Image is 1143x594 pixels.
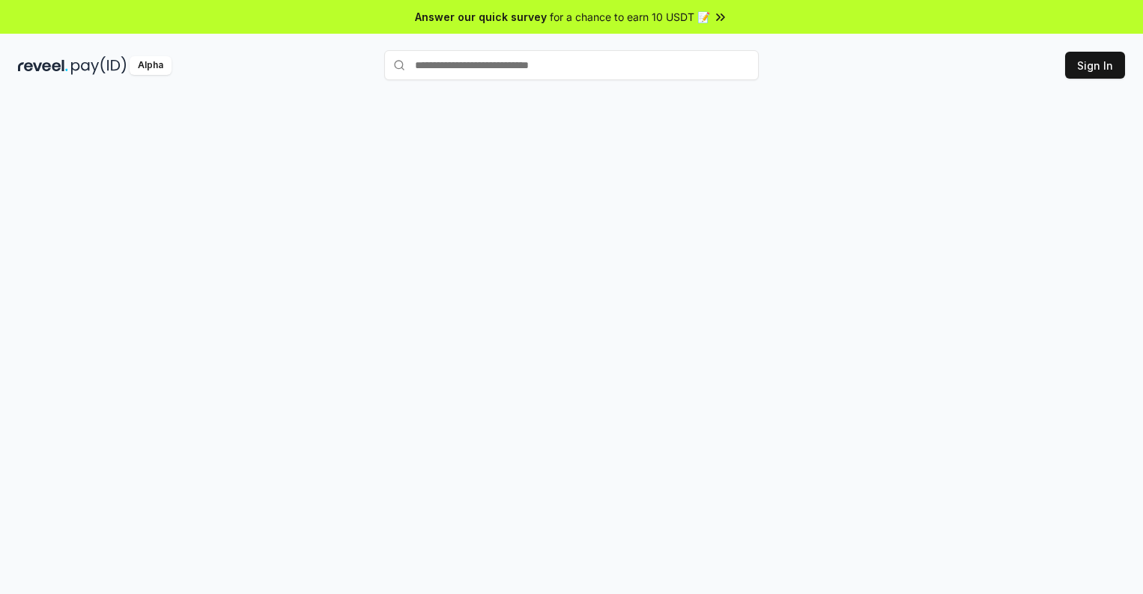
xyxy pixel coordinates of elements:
[18,56,68,75] img: reveel_dark
[71,56,127,75] img: pay_id
[1065,52,1125,79] button: Sign In
[550,9,710,25] span: for a chance to earn 10 USDT 📝
[130,56,172,75] div: Alpha
[415,9,547,25] span: Answer our quick survey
